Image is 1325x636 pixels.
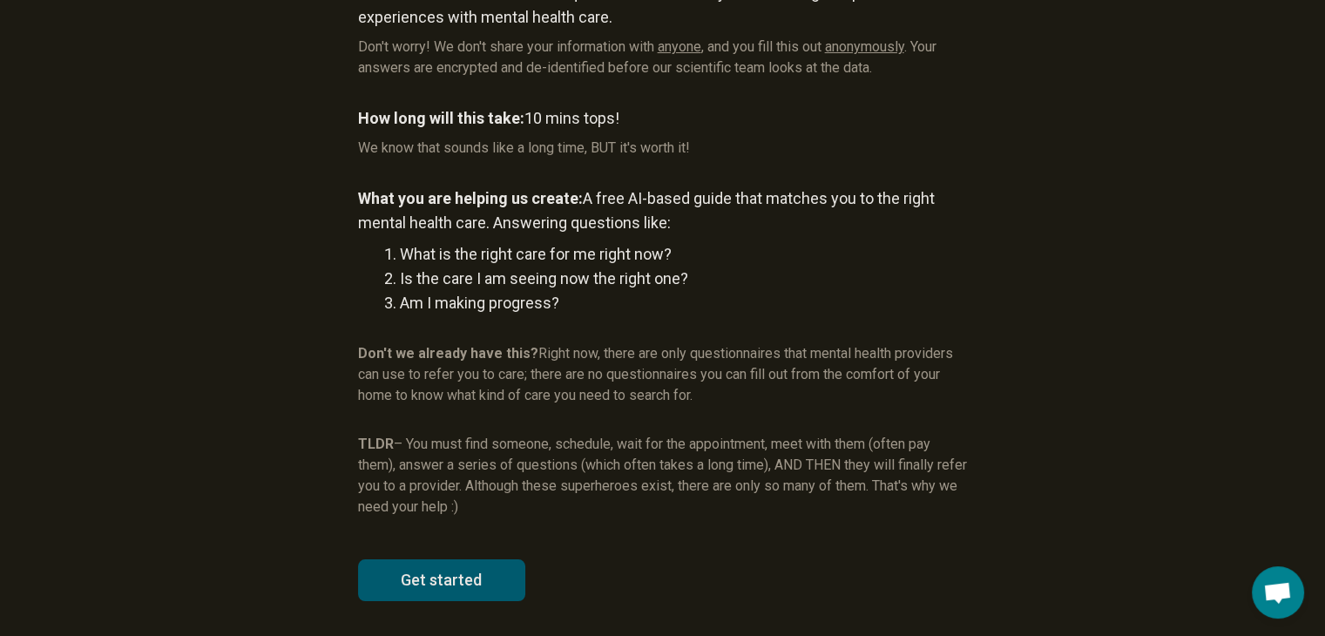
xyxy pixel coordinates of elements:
[1252,566,1304,619] div: Open chat
[358,189,583,207] strong: What you are helping us create:
[358,343,968,406] p: Right now, there are only questionnaires that mental health providers can use to refer you to car...
[400,291,968,315] li: Am I making progress?
[825,38,904,55] span: anonymously
[358,434,968,518] p: – You must find someone, schedule, wait for the appointment, meet with them (often pay them), ans...
[400,267,968,291] li: Is the care I am seeing now the right one?
[358,186,968,235] p: A free AI-based guide that matches you to the right mental health care. Answering questions like:
[358,559,525,601] button: Get started
[358,106,968,131] p: 10 mins tops!
[358,345,538,362] strong: Don't we already have this?
[358,436,394,452] strong: TLDR
[358,109,524,127] strong: How long will this take:
[358,138,968,159] p: We know that sounds like a long time, BUT it's worth it!
[358,37,968,78] p: Don't worry! We don't share your information with , and you fill this out . Your answers are encr...
[400,242,968,267] li: What is the right care for me right now?
[658,38,701,55] span: anyone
